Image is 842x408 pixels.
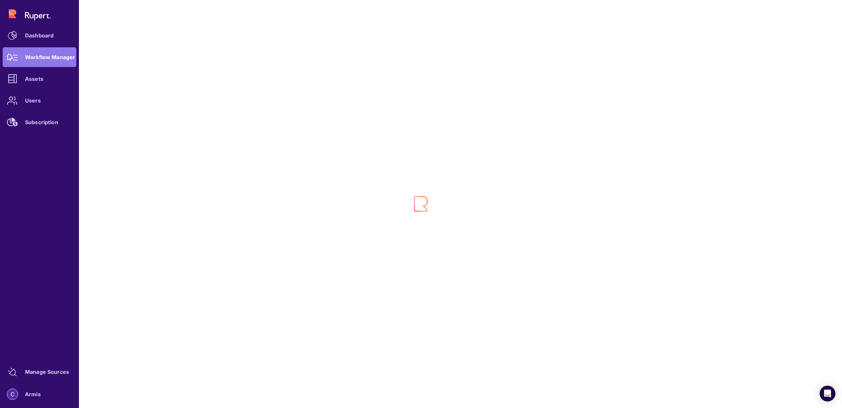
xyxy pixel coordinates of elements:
div: Subscription [25,120,58,124]
a: Subscription [3,112,76,132]
div: Dashboard [25,34,54,37]
img: account-photo [7,389,18,399]
div: Open Intercom Messenger [820,386,835,401]
div: Assets [25,77,43,81]
a: Assets [3,69,76,89]
a: Dashboard [3,26,76,45]
a: Manage Sources [3,362,76,382]
a: Users [3,91,76,110]
div: Users [25,99,41,102]
div: Armis [25,392,41,396]
div: Manage Sources [25,370,69,374]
